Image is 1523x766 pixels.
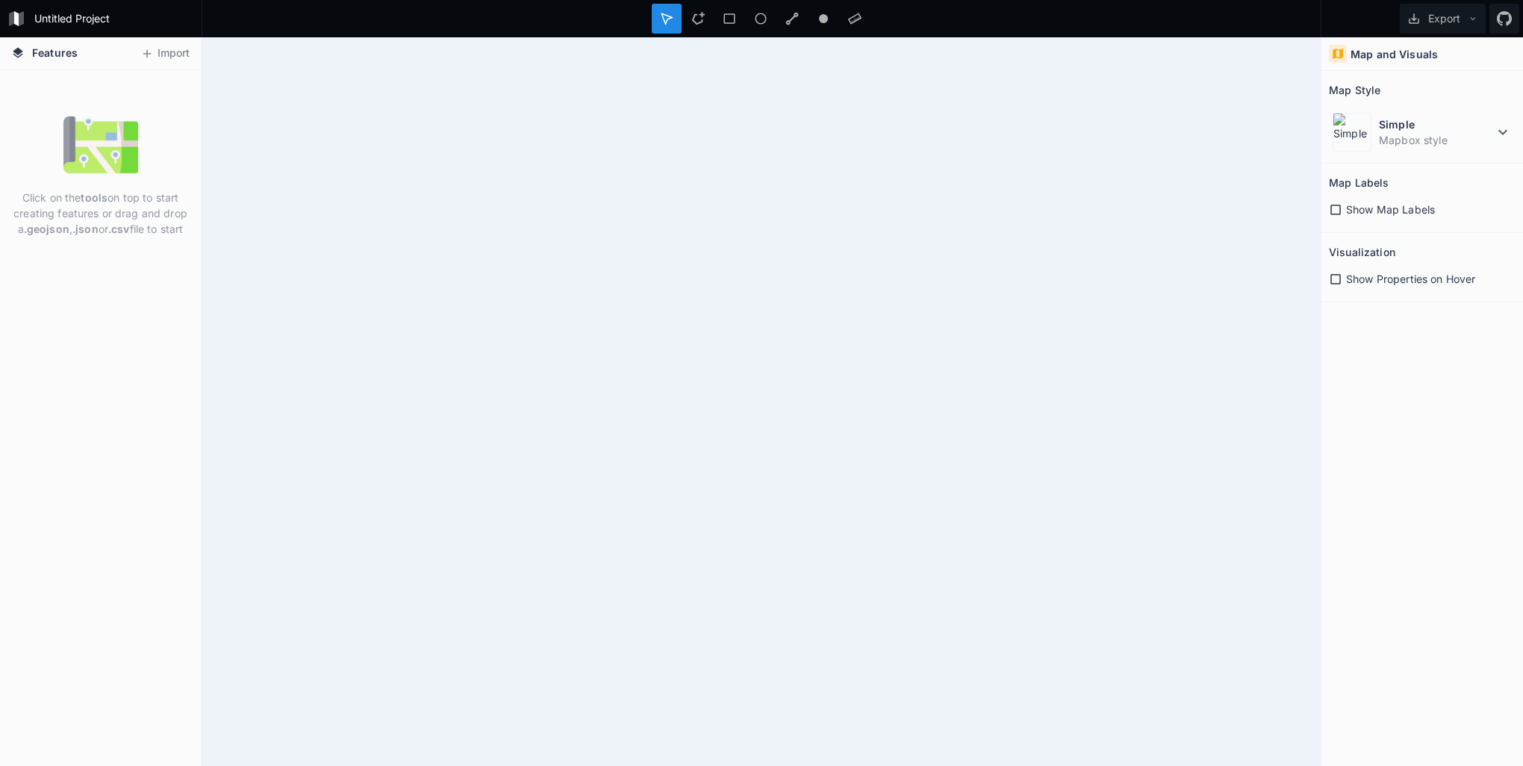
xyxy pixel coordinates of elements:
[24,222,69,235] strong: .geojson
[1351,46,1438,62] h4: Map and Visuals
[1346,202,1435,217] span: Show Map Labels
[1329,240,1395,264] h2: Visualization
[81,191,108,204] strong: tools
[32,45,78,60] span: Features
[1329,171,1389,194] h2: Map Labels
[11,190,190,237] p: Click on the on top to start creating features or drag and drop a , or file to start
[1329,78,1380,102] h2: Map Style
[1379,116,1494,132] dt: Simple
[72,222,99,235] strong: .json
[108,222,130,235] strong: .csv
[1333,113,1371,152] img: Simple
[1346,271,1475,287] span: Show Properties on Hover
[1400,4,1486,34] button: Export
[1379,132,1494,148] dd: Mapbox style
[133,42,197,66] button: Import
[63,108,138,182] img: empty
